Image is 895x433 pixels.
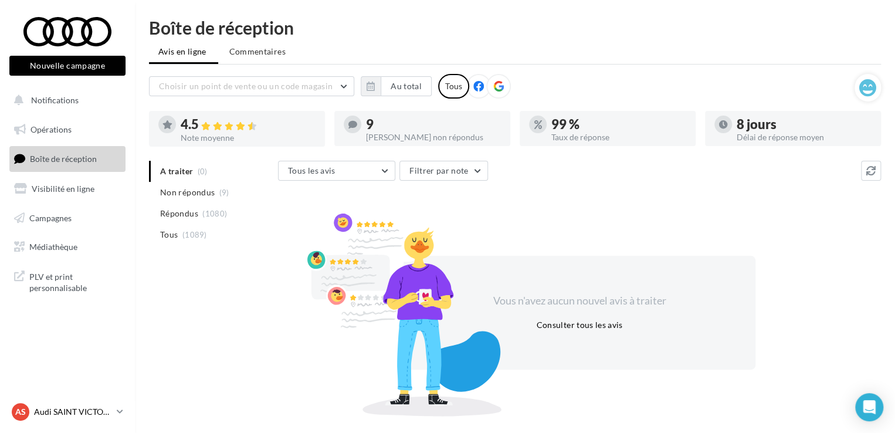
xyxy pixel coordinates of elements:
[7,88,123,113] button: Notifications
[181,134,316,142] div: Note moyenne
[219,188,229,197] span: (9)
[34,406,112,418] p: Audi SAINT VICTORET
[381,76,432,96] button: Au total
[149,19,881,36] div: Boîte de réception
[29,242,77,252] span: Médiathèque
[737,133,872,141] div: Délai de réponse moyen
[30,124,72,134] span: Opérations
[855,393,883,421] div: Open Intercom Messenger
[7,146,128,171] a: Boîte de réception
[551,118,686,131] div: 99 %
[399,161,488,181] button: Filtrer par note
[9,401,126,423] a: AS Audi SAINT VICTORET
[361,76,432,96] button: Au total
[278,161,395,181] button: Tous les avis
[9,56,126,76] button: Nouvelle campagne
[7,177,128,201] a: Visibilité en ligne
[160,187,215,198] span: Non répondus
[181,118,316,131] div: 4.5
[438,74,469,99] div: Tous
[182,230,207,239] span: (1089)
[159,81,333,91] span: Choisir un point de vente ou un code magasin
[30,154,97,164] span: Boîte de réception
[229,46,286,56] span: Commentaires
[29,269,121,294] span: PLV et print personnalisable
[31,95,79,105] span: Notifications
[149,76,354,96] button: Choisir un point de vente ou un code magasin
[737,118,872,131] div: 8 jours
[7,206,128,231] a: Campagnes
[531,318,627,332] button: Consulter tous les avis
[366,118,501,131] div: 9
[551,133,686,141] div: Taux de réponse
[366,133,501,141] div: [PERSON_NAME] non répondus
[32,184,94,194] span: Visibilité en ligne
[479,293,680,309] div: Vous n'avez aucun nouvel avis à traiter
[202,209,227,218] span: (1080)
[15,406,26,418] span: AS
[288,165,335,175] span: Tous les avis
[29,212,72,222] span: Campagnes
[160,229,178,241] span: Tous
[7,235,128,259] a: Médiathèque
[160,208,198,219] span: Répondus
[7,264,128,299] a: PLV et print personnalisable
[7,117,128,142] a: Opérations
